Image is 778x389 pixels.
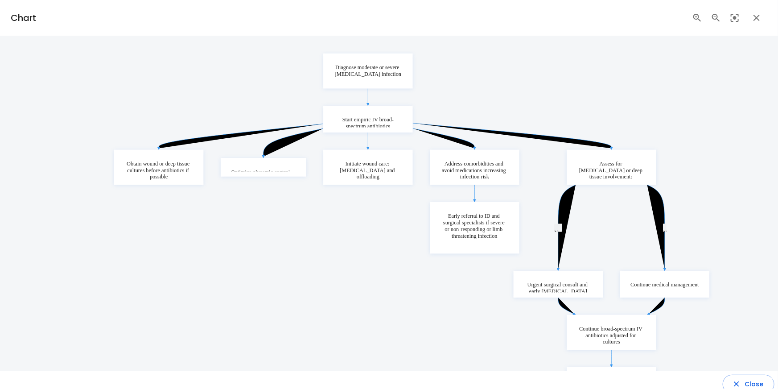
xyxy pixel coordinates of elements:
p: Diagnose moderate or severe [MEDICAL_DATA] infection [333,64,402,78]
p: Continue broad-spectrum IV antibiotics adjusted for cultures [577,326,646,345]
p: Yes [554,229,562,236]
p: Start empiric IV broad-spectrum antibiotics [333,116,402,130]
button: Reset Zoom [727,10,742,25]
p: N [663,229,667,236]
p: Initiate wound care: [MEDICAL_DATA] and offloading [333,161,402,180]
p: Continue medical management [630,281,699,288]
p: Assess for [MEDICAL_DATA] or deep tissue involvement: [MEDICAL_DATA] [577,161,646,187]
p: Address comorbidities and avoid medications increasing infection risk [440,161,509,180]
button: Zoom In [690,10,705,25]
h6: Chart [11,11,36,25]
p: Obtain wound or deep tissue cultures before antibiotics if possible [124,161,193,180]
p: Urgent surgical consult and early [MEDICAL_DATA] [524,281,593,295]
p: Optimize glycemic control [231,169,290,175]
p: Early referral to ID and surgical specialists if severe or non-responding or limb-threatening inf... [440,213,509,239]
button: Zoom Out [708,10,724,25]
